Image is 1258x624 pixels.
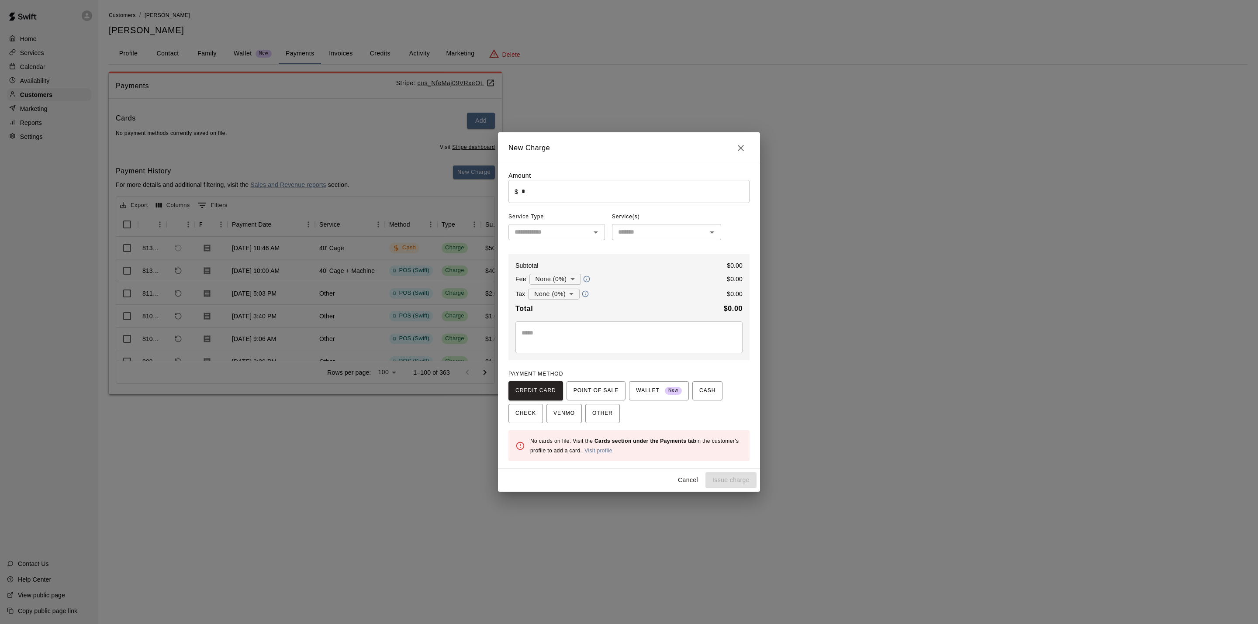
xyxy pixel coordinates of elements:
b: $ 0.00 [724,305,743,312]
span: PAYMENT METHOD [508,371,563,377]
button: VENMO [546,404,582,423]
button: CASH [692,381,722,400]
p: $ [515,187,518,196]
button: Open [590,226,602,238]
b: Total [515,305,533,312]
span: OTHER [592,407,613,421]
button: POINT OF SALE [567,381,626,400]
button: WALLET New [629,381,689,400]
button: CHECK [508,404,543,423]
span: Service(s) [612,210,640,224]
div: None (0%) [529,271,581,287]
div: None (0%) [528,286,580,302]
button: Open [706,226,718,238]
h2: New Charge [498,132,760,164]
span: VENMO [553,407,575,421]
p: Tax [515,290,525,298]
span: CASH [699,384,715,398]
p: Subtotal [515,261,539,270]
button: Close [732,139,750,157]
b: Cards section under the Payments tab [594,438,696,444]
p: $ 0.00 [727,275,743,283]
span: POINT OF SALE [574,384,619,398]
label: Amount [508,172,531,179]
p: $ 0.00 [727,261,743,270]
span: CREDIT CARD [515,384,556,398]
span: No cards on file. Visit the in the customer's profile to add a card. [530,438,739,454]
a: Visit profile [584,448,612,454]
p: Fee [515,275,526,283]
p: $ 0.00 [727,290,743,298]
button: OTHER [585,404,620,423]
span: New [665,385,682,396]
span: WALLET [636,384,682,398]
span: Service Type [508,210,605,224]
span: CHECK [515,407,536,421]
button: Cancel [674,472,702,488]
button: CREDIT CARD [508,381,563,400]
